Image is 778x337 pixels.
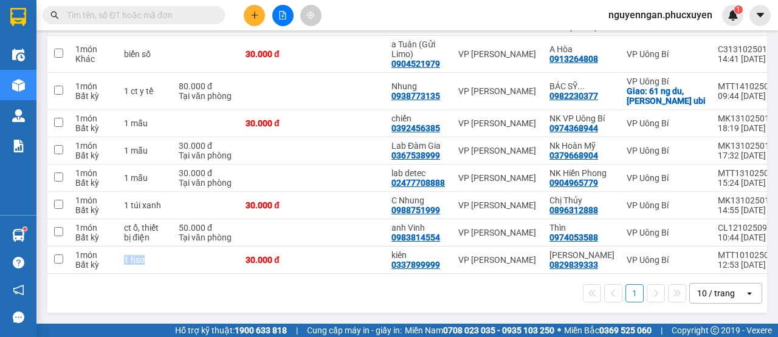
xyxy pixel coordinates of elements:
[75,151,112,160] div: Bất kỳ
[175,324,287,337] span: Hỗ trợ kỹ thuật:
[246,118,306,128] div: 30.000 đ
[627,86,706,106] div: Giao: 61 ng du, quang trung ubi
[549,141,614,151] div: Nk Hoàn Mỹ
[755,10,766,21] span: caret-down
[458,86,537,96] div: VP [PERSON_NAME]
[549,168,614,178] div: NK Hiền Phong
[75,123,112,133] div: Bất kỳ
[391,123,440,133] div: 0392456385
[549,233,598,242] div: 0974053588
[75,91,112,101] div: Bất kỳ
[67,9,210,22] input: Tìm tên, số ĐT hoặc mã đơn
[179,178,233,188] div: Tại văn phòng
[728,10,738,21] img: icon-new-feature
[458,200,537,210] div: VP [PERSON_NAME]
[577,81,585,91] span: ...
[391,223,446,233] div: anh Vinh
[75,205,112,215] div: Bất kỳ
[244,5,265,26] button: plus
[75,168,112,178] div: 1 món
[661,324,663,337] span: |
[458,49,537,59] div: VP [PERSON_NAME]
[749,5,771,26] button: caret-down
[75,114,112,123] div: 1 món
[391,196,446,205] div: C Nhung
[549,114,614,123] div: NK VP Uông Bí
[549,178,598,188] div: 0904965779
[736,5,740,14] span: 1
[306,11,315,19] span: aim
[300,5,322,26] button: aim
[124,146,167,155] div: 1 mẫu
[391,260,440,270] div: 0337899999
[10,8,26,26] img: logo-vxr
[458,118,537,128] div: VP [PERSON_NAME]
[627,200,706,210] div: VP Uông Bí
[458,228,537,237] div: VP [PERSON_NAME]
[549,205,598,215] div: 0896312888
[391,114,446,123] div: chiến
[75,196,112,205] div: 1 món
[549,54,598,64] div: 0913264808
[599,7,722,22] span: nguyenngan.phucxuyen
[246,255,306,265] div: 30.000 đ
[235,325,287,335] strong: 1900 633 818
[391,91,440,101] div: 0938773135
[627,118,706,128] div: VP Uông Bí
[391,39,446,59] div: a Tuân (Gửi Limo)
[549,196,614,205] div: Chị Thủy
[179,81,233,91] div: 80.000 đ
[246,49,306,59] div: 30.000 đ
[391,168,446,178] div: lab detec
[179,141,233,151] div: 30.000 đ
[12,79,25,92] img: warehouse-icon
[391,81,446,91] div: Nhung
[124,200,167,210] div: 1 túi xanh
[458,173,537,183] div: VP [PERSON_NAME]
[75,223,112,233] div: 1 món
[458,255,537,265] div: VP [PERSON_NAME]
[391,141,446,151] div: Lab Đàm Gia
[599,325,652,335] strong: 0369 525 060
[75,250,112,260] div: 1 món
[179,223,233,233] div: 50.000 đ
[75,44,112,54] div: 1 món
[75,54,112,64] div: Khác
[124,223,167,242] div: ct ổ, thiết bị điện
[307,324,402,337] span: Cung cấp máy in - giấy in:
[405,324,554,337] span: Miền Nam
[745,288,754,298] svg: open
[549,223,614,233] div: Thìn
[124,255,167,265] div: 1 hso
[23,227,27,231] sup: 1
[12,229,25,242] img: warehouse-icon
[75,141,112,151] div: 1 món
[13,311,24,323] span: message
[75,233,112,242] div: Bất kỳ
[75,260,112,270] div: Bất kỳ
[278,11,287,19] span: file-add
[296,324,298,337] span: |
[549,91,598,101] div: 0982230377
[627,255,706,265] div: VP Uông Bí
[12,49,25,61] img: warehouse-icon
[549,260,598,270] div: 0829839333
[75,178,112,188] div: Bất kỳ
[549,44,614,54] div: A Hòa
[549,151,598,160] div: 0379668904
[12,140,25,152] img: solution-icon
[391,178,445,188] div: 02477708888
[179,91,233,101] div: Tại văn phòng
[625,284,644,302] button: 1
[734,5,743,14] sup: 1
[179,233,233,242] div: Tại văn phòng
[179,151,233,160] div: Tại văn phòng
[627,173,706,183] div: VP Uông Bí
[391,233,440,242] div: 0983814554
[124,86,167,96] div: 1 ct y tế
[250,11,259,19] span: plus
[124,173,167,183] div: 1 mẫu
[75,81,112,91] div: 1 món
[12,109,25,122] img: warehouse-icon
[627,49,706,59] div: VP Uông Bí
